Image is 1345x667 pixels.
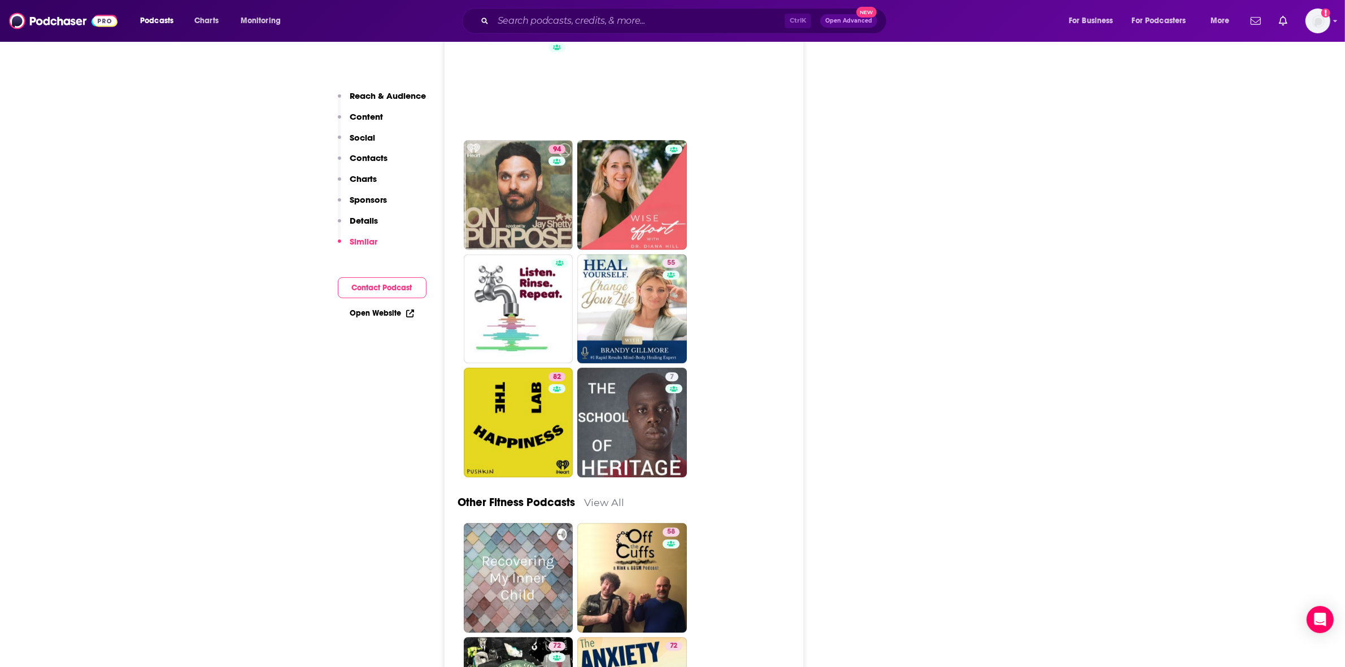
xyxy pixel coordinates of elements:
[670,372,674,383] span: 7
[577,368,687,477] a: 7
[1305,8,1330,33] button: Show profile menu
[140,13,173,29] span: Podcasts
[338,90,426,111] button: Reach & Audience
[233,12,295,30] button: open menu
[458,495,576,509] a: Other Fitness Podcasts
[338,111,384,132] button: Content
[338,132,376,153] button: Social
[338,277,426,298] button: Contact Podcast
[663,528,680,537] a: 58
[464,27,573,136] a: 82
[785,14,811,28] span: Ctrl K
[577,254,687,364] a: 55
[350,132,376,143] p: Social
[464,368,573,477] a: 82
[663,259,680,268] a: 55
[1132,13,1186,29] span: For Podcasters
[667,526,675,538] span: 58
[585,496,625,508] a: View All
[665,642,682,651] a: 72
[553,640,561,652] span: 72
[1061,12,1128,30] button: open menu
[670,640,678,652] span: 72
[1203,12,1244,30] button: open menu
[338,152,388,173] button: Contacts
[1211,13,1230,29] span: More
[350,152,388,163] p: Contacts
[665,372,678,381] a: 7
[1274,11,1292,30] a: Show notifications dropdown
[350,173,377,184] p: Charts
[667,258,675,269] span: 55
[493,12,785,30] input: Search podcasts, credits, & more...
[241,13,281,29] span: Monitoring
[820,14,877,28] button: Open AdvancedNew
[350,215,378,226] p: Details
[132,12,188,30] button: open menu
[9,10,117,32] img: Podchaser - Follow, Share and Rate Podcasts
[350,111,384,122] p: Content
[350,194,388,205] p: Sponsors
[1305,8,1330,33] span: Logged in as evankrask
[577,523,687,633] a: 58
[338,215,378,236] button: Details
[338,236,378,257] button: Similar
[1125,12,1203,30] button: open menu
[1307,606,1334,633] div: Open Intercom Messenger
[338,173,377,194] button: Charts
[856,7,877,18] span: New
[553,144,561,155] span: 94
[549,372,565,381] a: 82
[549,145,565,154] a: 94
[825,18,872,24] span: Open Advanced
[1321,8,1330,18] svg: Add a profile image
[553,372,561,383] span: 82
[338,194,388,215] button: Sponsors
[350,236,378,247] p: Similar
[350,308,414,318] a: Open Website
[350,90,426,101] p: Reach & Audience
[464,140,573,250] a: 94
[1246,11,1265,30] a: Show notifications dropdown
[473,8,898,34] div: Search podcasts, credits, & more...
[194,13,219,29] span: Charts
[549,642,565,651] a: 72
[1069,13,1113,29] span: For Business
[1305,8,1330,33] img: User Profile
[187,12,225,30] a: Charts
